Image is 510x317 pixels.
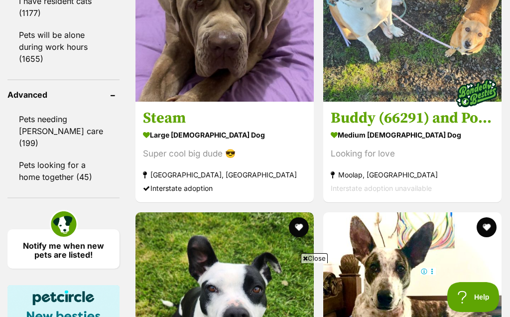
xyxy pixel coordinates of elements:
[331,109,494,128] h3: Buddy (66291) and Poppy (58809)
[7,155,120,187] a: Pets looking for a home together (45)
[143,168,306,182] strong: [GEOGRAPHIC_DATA], [GEOGRAPHIC_DATA]
[7,90,120,99] header: Advanced
[7,229,120,269] a: Notify me when new pets are listed!
[135,102,314,203] a: Steam large [DEMOGRAPHIC_DATA] Dog Super cool big dude 😎 [GEOGRAPHIC_DATA], [GEOGRAPHIC_DATA] Int...
[7,24,120,69] a: Pets will be alone during work hours (1655)
[7,109,120,154] a: Pets needing [PERSON_NAME] care (199)
[331,128,494,143] strong: medium [DEMOGRAPHIC_DATA] Dog
[143,148,306,161] div: Super cool big dude 😎
[143,182,306,195] div: Interstate adoption
[301,253,328,263] span: Close
[331,184,432,193] span: Interstate adoption unavailable
[447,282,500,312] iframe: Help Scout Beacon - Open
[331,168,494,182] strong: Moolap, [GEOGRAPHIC_DATA]
[143,109,306,128] h3: Steam
[477,217,497,237] button: favourite
[452,69,502,119] img: bonded besties
[74,267,436,312] iframe: Advertisement
[331,148,494,161] div: Looking for love
[289,217,309,237] button: favourite
[323,102,502,203] a: Buddy (66291) and Poppy (58809) medium [DEMOGRAPHIC_DATA] Dog Looking for love Moolap, [GEOGRAPHI...
[143,128,306,143] strong: large [DEMOGRAPHIC_DATA] Dog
